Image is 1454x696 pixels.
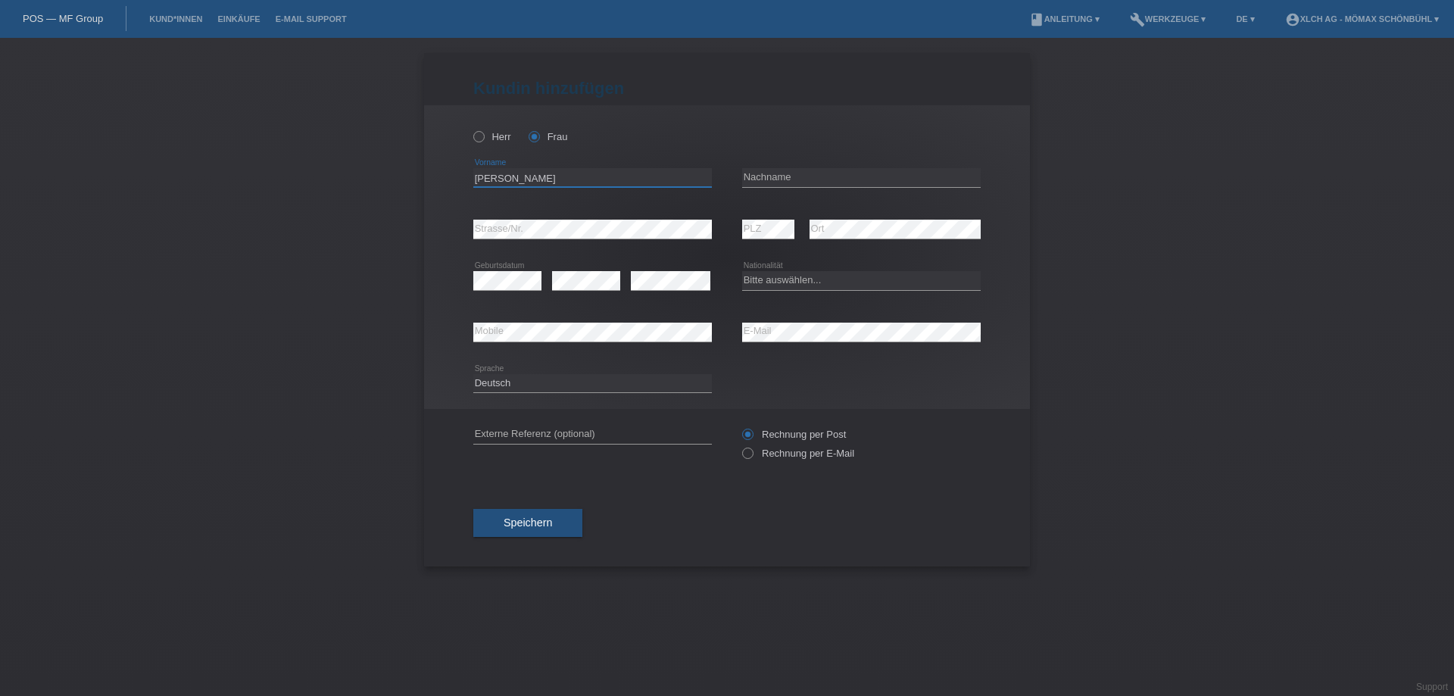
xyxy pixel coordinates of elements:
a: DE ▾ [1228,14,1262,23]
a: Support [1416,682,1448,692]
i: book [1029,12,1044,27]
i: account_circle [1285,12,1300,27]
button: Speichern [473,509,582,538]
a: account_circleXLCH AG - Mömax Schönbühl ▾ [1278,14,1446,23]
h1: Kundin hinzufügen [473,79,981,98]
a: buildWerkzeuge ▾ [1122,14,1214,23]
label: Rechnung per E-Mail [742,448,854,459]
a: E-Mail Support [268,14,354,23]
label: Frau [529,131,567,142]
a: Einkäufe [210,14,267,23]
a: bookAnleitung ▾ [1022,14,1107,23]
input: Herr [473,131,483,141]
a: Kund*innen [142,14,210,23]
i: build [1130,12,1145,27]
a: POS — MF Group [23,13,103,24]
input: Rechnung per E-Mail [742,448,752,467]
input: Frau [529,131,538,141]
label: Herr [473,131,511,142]
label: Rechnung per Post [742,429,846,440]
span: Speichern [504,517,552,529]
input: Rechnung per Post [742,429,752,448]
